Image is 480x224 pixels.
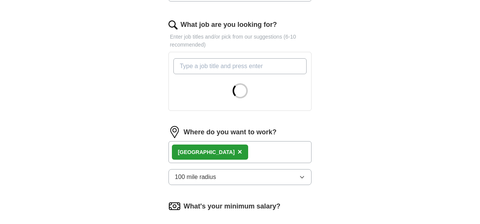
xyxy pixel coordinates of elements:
input: Type a job title and press enter [173,58,307,74]
p: Enter job titles and/or pick from our suggestions (6-10 recommended) [168,33,312,49]
button: × [238,146,242,158]
img: salary.png [168,200,181,212]
div: [GEOGRAPHIC_DATA] [178,148,235,156]
label: What job are you looking for? [181,20,277,30]
button: 100 mile radius [168,169,312,185]
img: location.png [168,126,181,138]
span: 100 mile radius [175,173,216,182]
span: × [238,148,242,156]
label: What's your minimum salary? [184,201,280,212]
img: search.png [168,20,178,30]
label: Where do you want to work? [184,127,277,137]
